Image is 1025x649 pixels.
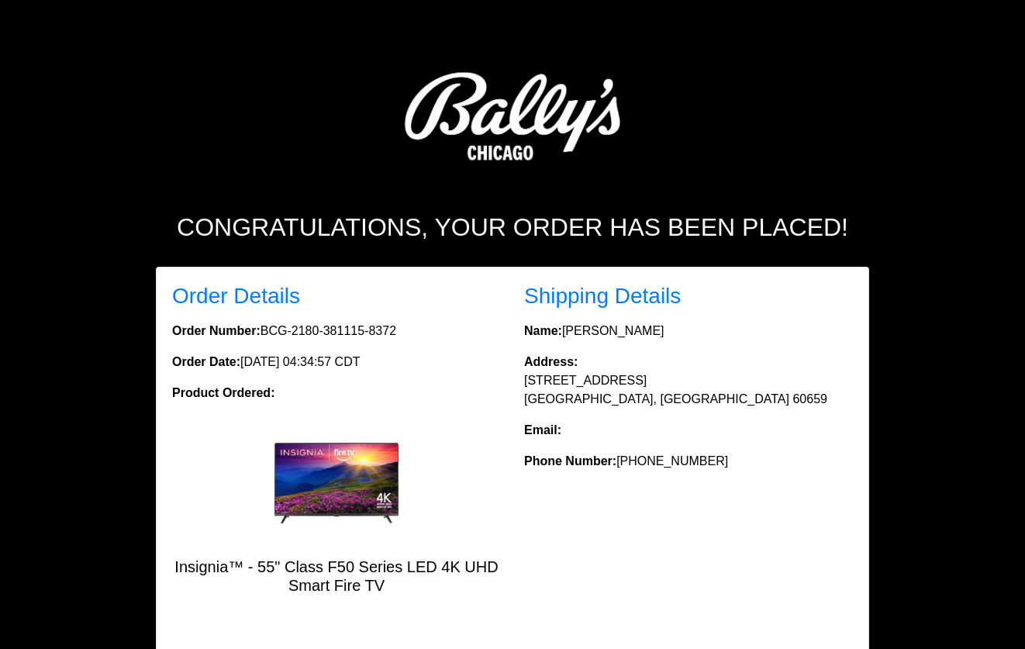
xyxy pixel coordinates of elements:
[172,355,240,368] strong: Order Date:
[274,443,399,523] img: Insignia™ - 55" Class F50 Series LED 4K UHD Smart Fire TV
[82,212,943,242] h2: Congratulations, your order has been placed!
[172,322,501,340] p: BCG-2180-381115-8372
[524,355,578,368] strong: Address:
[172,353,501,371] p: [DATE] 04:34:57 CDT
[524,454,616,468] strong: Phone Number:
[524,353,853,409] p: [STREET_ADDRESS] [GEOGRAPHIC_DATA], [GEOGRAPHIC_DATA] 60659
[524,324,562,337] strong: Name:
[524,283,853,309] h3: Shipping Details
[524,423,561,437] strong: Email:
[172,386,274,399] strong: Product Ordered:
[524,322,853,340] p: [PERSON_NAME]
[172,283,501,309] h3: Order Details
[172,324,261,337] strong: Order Number:
[371,39,654,194] img: Logo
[172,558,501,595] h5: Insignia™ - 55" Class F50 Series LED 4K UHD Smart Fire TV
[524,452,853,471] p: [PHONE_NUMBER]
